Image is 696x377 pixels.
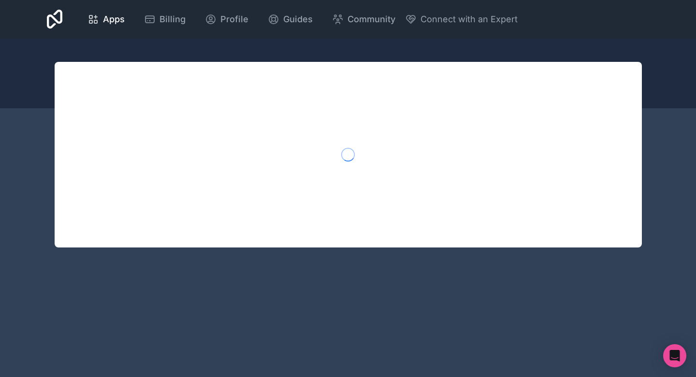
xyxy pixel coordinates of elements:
[663,344,686,367] div: Open Intercom Messenger
[220,13,248,26] span: Profile
[136,9,193,30] a: Billing
[324,9,403,30] a: Community
[348,13,395,26] span: Community
[283,13,313,26] span: Guides
[159,13,186,26] span: Billing
[405,13,518,26] button: Connect with an Expert
[197,9,256,30] a: Profile
[80,9,132,30] a: Apps
[420,13,518,26] span: Connect with an Expert
[103,13,125,26] span: Apps
[260,9,320,30] a: Guides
